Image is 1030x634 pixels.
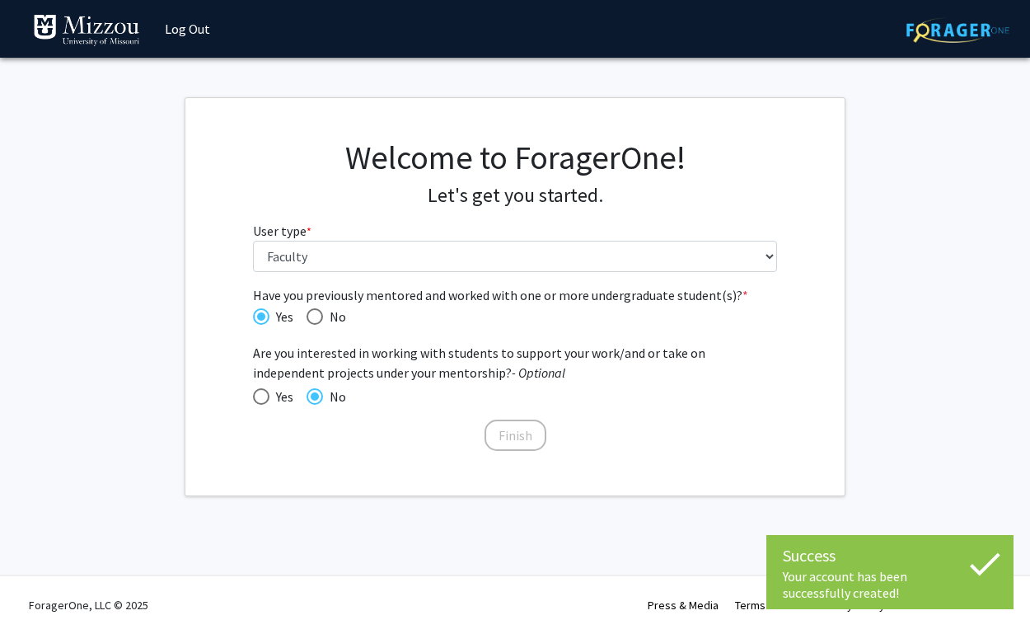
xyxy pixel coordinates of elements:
[253,285,778,305] span: Have you previously mentored and worked with one or more undergraduate student(s)?
[253,221,311,241] label: User type
[783,543,997,568] div: Success
[783,568,997,601] div: Your account has been successfully created!
[253,305,778,326] mat-radio-group: Have you previously mentored and worked with one or more undergraduate student(s)?
[29,576,148,634] div: ForagerOne, LLC © 2025
[323,307,346,326] span: No
[12,560,70,622] iframe: Chat
[512,364,565,381] i: - Optional
[33,14,140,47] img: University of Missouri Logo
[648,598,719,613] a: Press & Media
[269,307,293,326] span: Yes
[323,387,346,406] span: No
[485,420,546,451] button: Finish
[906,17,1009,43] img: ForagerOne Logo
[253,138,778,177] h1: Welcome to ForagerOne!
[253,184,778,208] h4: Let's get you started.
[269,387,293,406] span: Yes
[735,598,800,613] a: Terms of Use
[253,343,778,383] span: Are you interested in working with students to support your work/and or take on independent proje...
